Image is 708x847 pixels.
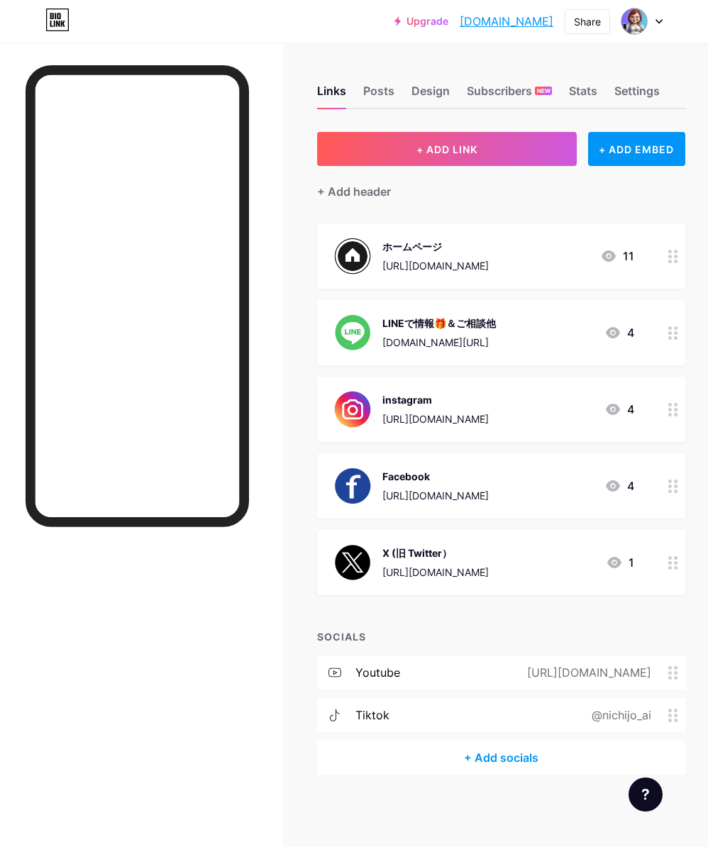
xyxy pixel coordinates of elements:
[382,258,489,273] div: [URL][DOMAIN_NAME]
[355,707,389,724] div: tiktok
[604,477,634,494] div: 4
[467,82,552,108] div: Subscribers
[334,238,371,275] img: ホームページ
[606,554,634,571] div: 1
[382,411,489,426] div: [URL][DOMAIN_NAME]
[355,664,400,681] div: youtube
[614,82,660,108] div: Settings
[588,132,685,166] div: + ADD EMBED
[600,248,634,265] div: 11
[334,467,371,504] img: Facebook
[363,82,394,108] div: Posts
[460,13,553,30] a: [DOMAIN_NAME]
[569,707,668,724] div: @nichijo_ai
[604,401,634,418] div: 4
[382,565,489,580] div: [URL][DOMAIN_NAME]
[537,87,551,95] span: NEW
[394,16,448,27] a: Upgrade
[382,239,489,254] div: ホームページ
[334,314,371,351] img: LINEで情報🎁＆ご相談他
[382,488,489,503] div: [URL][DOMAIN_NAME]
[334,391,371,428] img: instagram
[574,14,601,29] div: Share
[382,546,489,560] div: X (旧 Twitter）
[334,544,371,581] img: X (旧 Twitter）
[317,82,346,108] div: Links
[621,8,648,35] img: nichijoai
[569,82,597,108] div: Stats
[382,316,496,331] div: LINEで情報🎁＆ご相談他
[317,741,685,775] div: + Add socials
[317,629,685,644] div: SOCIALS
[411,82,450,108] div: Design
[382,469,489,484] div: Facebook
[504,664,668,681] div: [URL][DOMAIN_NAME]
[416,143,477,155] span: + ADD LINK
[604,324,634,341] div: 4
[317,183,391,200] div: + Add header
[317,132,577,166] button: + ADD LINK
[382,335,496,350] div: [DOMAIN_NAME][URL]
[382,392,489,407] div: instagram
